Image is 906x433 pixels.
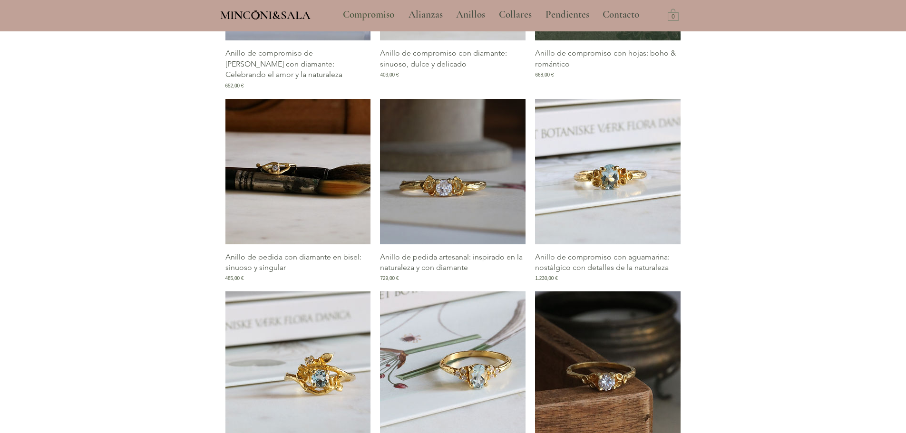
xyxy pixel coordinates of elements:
[535,48,681,69] p: Anillo de compromiso con hojas: boho & romántico
[494,3,536,27] p: Collares
[336,3,401,27] a: Compromiso
[225,252,371,273] p: Anillo de pedida con diamante en bisel: sinuoso y singular
[225,99,371,282] div: Galería de Anillo de pedida con diamante en bisel: sinuoso y singular
[541,3,594,27] p: Pendientes
[380,99,526,282] div: Galería de Anillo de pedida artesanal: inspirado en la naturaleza y con diamante
[380,252,526,282] a: Anillo de pedida artesanal: inspirado en la naturaleza y con diamante729,00 €
[672,14,675,20] text: 0
[535,71,554,78] span: 668,00 €
[225,48,371,89] a: Anillo de compromiso de [PERSON_NAME] con diamante: Celebrando el amor y la naturaleza652,00 €
[380,252,526,273] p: Anillo de pedida artesanal: inspirado en la naturaleza y con diamante
[401,3,449,27] a: Alianzas
[449,3,492,27] a: Anillos
[492,3,538,27] a: Collares
[225,82,244,89] span: 652,00 €
[535,99,681,282] div: Galería de Anillo de compromiso con aguamarina: nostálgico con detalles de la naturaleza
[220,8,311,22] span: MINCONI&SALA
[451,3,490,27] p: Anillos
[535,252,681,282] a: Anillo de compromiso con aguamarina: nostálgico con detalles de la naturaleza1.230,00 €
[338,3,399,27] p: Compromiso
[668,8,679,21] a: Carrito con 0 ítems
[380,275,399,282] span: 729,00 €
[380,48,526,69] p: Anillo de compromiso con diamante: sinuoso, dulce y delicado
[535,48,681,89] a: Anillo de compromiso con hojas: boho & romántico668,00 €
[598,3,644,27] p: Contacto
[252,10,260,19] img: Minconi Sala
[380,48,526,89] a: Anillo de compromiso con diamante: sinuoso, dulce y delicado403,00 €
[538,3,595,27] a: Pendientes
[220,6,311,22] a: MINCONI&SALA
[595,3,647,27] a: Contacto
[317,3,665,27] nav: Sitio
[225,48,371,80] p: Anillo de compromiso de [PERSON_NAME] con diamante: Celebrando el amor y la naturaleza
[404,3,448,27] p: Alianzas
[225,252,371,282] a: Anillo de pedida con diamante en bisel: sinuoso y singular485,00 €
[535,275,557,282] span: 1.230,00 €
[535,252,681,273] p: Anillo de compromiso con aguamarina: nostálgico con detalles de la naturaleza
[380,71,399,78] span: 403,00 €
[225,275,244,282] span: 485,00 €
